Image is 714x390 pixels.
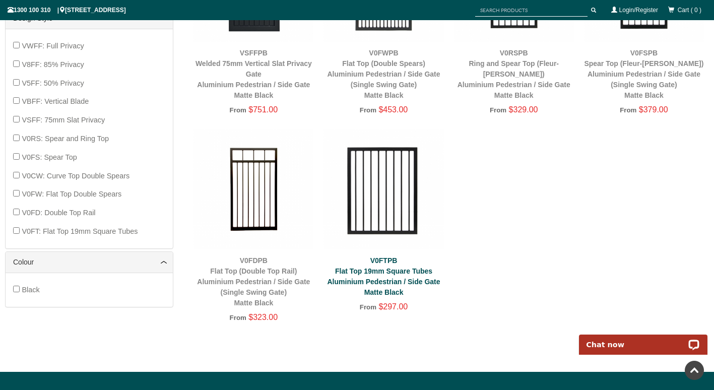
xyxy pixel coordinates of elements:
[509,105,538,114] span: $329.00
[490,106,506,114] span: From
[378,302,408,311] span: $297.00
[22,172,129,180] span: V0CW: Curve Top Double Spears
[230,314,246,321] span: From
[22,286,39,294] span: Black
[360,303,376,311] span: From
[22,97,89,105] span: VBFF: Vertical Blade
[22,190,121,198] span: V0FW: Flat Top Double Spears
[248,105,278,114] span: $751.00
[22,79,84,87] span: V5FF: 50% Privacy
[22,227,138,235] span: V0FT: Flat Top 19mm Square Tubes
[378,105,408,114] span: $453.00
[360,106,376,114] span: From
[619,7,658,14] a: Login/Register
[22,209,95,217] span: V0FD: Double Top Rail
[248,313,278,321] span: $323.00
[584,49,703,99] a: V0FSPBSpear Top (Fleur-[PERSON_NAME])Aluminium Pedestrian / Side Gate (Single Swing Gate)Matte Black
[620,106,636,114] span: From
[8,7,126,14] span: 1300 100 310 | [STREET_ADDRESS]
[458,49,570,99] a: V0RSPBRing and Spear Top (Fleur-[PERSON_NAME])Aluminium Pedestrian / Side GateMatte Black
[197,256,310,307] a: V0FDPBFlat Top (Double Top Rail)Aluminium Pedestrian / Side Gate (Single Swing Gate)Matte Black
[22,42,84,50] span: VWFF: Full Privacy
[22,116,105,124] span: VSFF: 75mm Slat Privacy
[230,106,246,114] span: From
[22,60,84,69] span: V8FF: 85% Privacy
[193,129,313,249] img: V0FDPB - Flat Top (Double Top Rail) - Aluminium Pedestrian / Side Gate (Single Swing Gate) - Matt...
[639,105,668,114] span: $379.00
[328,256,440,296] a: V0FTPBFlat Top 19mm Square TubesAluminium Pedestrian / Side GateMatte Black
[22,135,109,143] span: V0RS: Spear and Ring Top
[328,49,440,99] a: V0FWPBFlat Top (Double Spears)Aluminium Pedestrian / Side Gate (Single Swing Gate)Matte Black
[13,257,165,268] a: Colour
[678,7,701,14] span: Cart ( 0 )
[475,4,588,17] input: SEARCH PRODUCTS
[323,129,443,249] img: V0FTPB - Flat Top 19mm Square Tubes - Aluminium Pedestrian / Side Gate - Matte Black - Gate Wareh...
[572,323,714,355] iframe: LiveChat chat widget
[196,49,312,99] a: VSFFPBWelded 75mm Vertical Slat Privacy GateAluminium Pedestrian / Side GateMatte Black
[22,153,77,161] span: V0FS: Spear Top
